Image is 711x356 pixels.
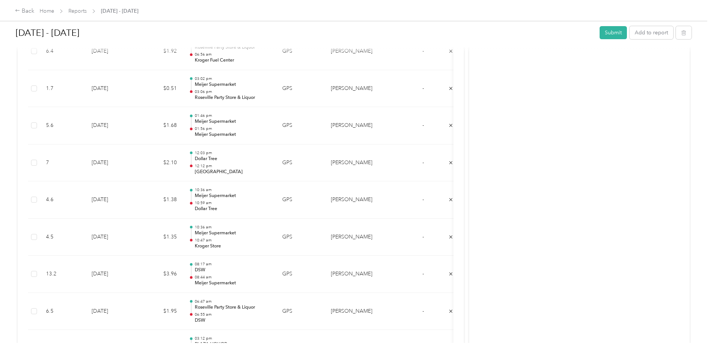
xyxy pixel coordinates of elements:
h1: Aug 16 - 31, 2025 [16,24,594,42]
td: GPS [276,107,325,144]
td: $0.51 [138,70,183,107]
button: Add to report [630,26,673,39]
td: 1.7 [40,70,86,107]
p: 12:03 pm [195,150,270,156]
p: Meijer Supermarket [195,81,270,88]
td: GPS [276,219,325,256]
p: 06:56 am [195,52,270,57]
p: 01:56 pm [195,126,270,131]
span: - [422,196,424,203]
p: 03:02 pm [195,76,270,81]
span: - [422,85,424,91]
p: 10:36 am [195,187,270,193]
span: - [422,159,424,166]
p: Roseville Party Store & Liquor [195,94,270,101]
p: 01:46 pm [195,113,270,118]
td: [DATE] [86,256,138,293]
p: Kroger Store [195,243,270,250]
p: 10:59 am [195,200,270,206]
td: 5.6 [40,107,86,144]
td: $1.95 [138,293,183,330]
td: 7 [40,144,86,182]
td: Acosta [325,144,381,182]
td: [DATE] [86,70,138,107]
td: [DATE] [86,219,138,256]
p: Meijer Supermarket [195,131,270,138]
p: Meijer Supermarket [195,230,270,237]
span: - [422,234,424,240]
p: 03:12 pm [195,336,270,341]
td: [DATE] [86,107,138,144]
td: Acosta [325,70,381,107]
p: 03:06 pm [195,89,270,94]
p: 06:47 am [195,299,270,304]
td: $1.38 [138,181,183,219]
td: GPS [276,256,325,293]
button: Submit [600,26,627,39]
td: GPS [276,293,325,330]
p: Meijer Supermarket [195,280,270,287]
span: [DATE] - [DATE] [101,7,138,15]
div: Back [15,7,34,16]
p: Dollar Tree [195,156,270,162]
td: [DATE] [86,293,138,330]
td: 13.2 [40,256,86,293]
span: - [422,271,424,277]
td: [DATE] [86,144,138,182]
p: 12:12 pm [195,163,270,169]
a: Reports [68,8,87,14]
p: DSW [195,317,270,324]
p: PLAZA LIQUOR [195,341,270,348]
iframe: Everlance-gr Chat Button Frame [669,314,711,356]
span: - [422,122,424,128]
p: Kroger Fuel Center [195,57,270,64]
td: [DATE] [86,181,138,219]
td: $1.68 [138,107,183,144]
p: Dollar Tree [195,206,270,212]
p: Meijer Supermarket [195,193,270,199]
p: [GEOGRAPHIC_DATA] [195,169,270,175]
td: Acosta [325,181,381,219]
td: 4.5 [40,219,86,256]
td: 4.6 [40,181,86,219]
p: Roseville Party Store & Liquor [195,304,270,311]
p: 06:55 am [195,312,270,317]
td: $2.10 [138,144,183,182]
td: 6.5 [40,293,86,330]
td: Acosta [325,219,381,256]
td: Acosta [325,107,381,144]
td: $1.35 [138,219,183,256]
p: DSW [195,267,270,274]
p: Meijer Supermarket [195,118,270,125]
p: 08:17 am [195,262,270,267]
p: 10:47 am [195,238,270,243]
td: GPS [276,181,325,219]
td: GPS [276,70,325,107]
p: 08:44 am [195,275,270,280]
p: 10:36 am [195,225,270,230]
td: $3.96 [138,256,183,293]
span: - [422,308,424,314]
td: Acosta [325,293,381,330]
td: Acosta [325,256,381,293]
td: GPS [276,144,325,182]
a: Home [40,8,54,14]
